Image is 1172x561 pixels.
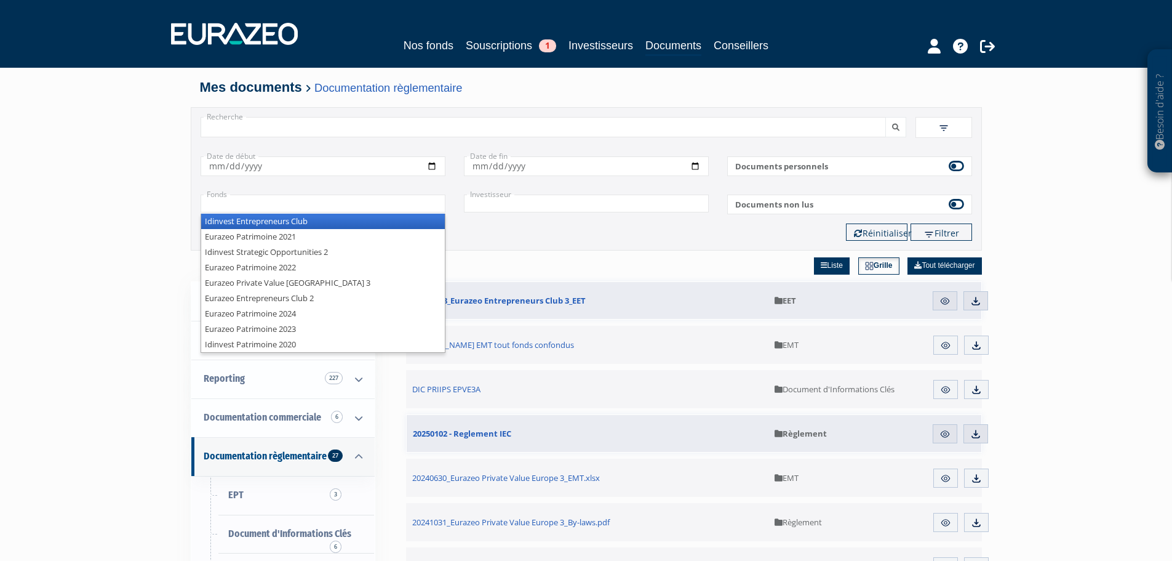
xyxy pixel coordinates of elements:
img: eye.svg [939,429,951,440]
span: DIC PRIIPS EPVE3A [412,384,480,395]
span: Document d'Informations Clés [775,384,895,395]
span: 1 [539,39,556,52]
a: Tous les documents [191,282,375,321]
a: 20250528_Eurazeo Entrepreneurs Club 3_EET [407,282,768,319]
span: Document d'Informations Clés [228,528,351,539]
img: filter.svg [938,123,949,134]
img: download.svg [971,517,982,528]
img: eye.svg [940,340,951,351]
a: Souscriptions1 [466,37,556,54]
a: Documentation commerciale 6 [191,398,375,437]
img: eye.svg [940,517,951,528]
span: [PERSON_NAME] EMT tout fonds confondus [412,339,574,350]
li: Idinvest Strategic Opportunities 2 [201,244,445,260]
label: Documents non lus [727,195,972,214]
a: Documentation règlementaire [314,81,462,94]
a: Documents [645,37,701,56]
a: 20250102 - Reglement IEC [407,415,768,452]
a: 20241031_Eurazeo Private Value Europe 3_By-laws.pdf [406,503,769,541]
a: Investisseurs [568,37,633,54]
a: 20240630_Eurazeo Private Value Europe 3_EMT.xlsx [406,459,769,497]
p: Besoin d'aide ? [1153,56,1167,167]
img: download.svg [971,340,982,351]
img: download.svg [971,473,982,484]
a: Grille [858,257,899,275]
span: Documentation commerciale [204,411,321,423]
span: 6 [330,541,341,553]
button: Filtrer [911,224,972,241]
li: Eurazeo Private Value [GEOGRAPHIC_DATA] 3 [201,275,445,291]
img: grid.svg [865,262,874,270]
span: 20250528_Eurazeo Entrepreneurs Club 3_EET [413,295,586,306]
li: Eurazeo Patrimoine 2024 [201,306,445,321]
img: download.svg [970,429,981,440]
button: Réinitialiser [846,224,907,241]
span: EMT [775,339,799,350]
input: Recherche [201,117,886,137]
img: 1732889491-logotype_eurazeo_blanc_rvb.png [171,23,298,45]
span: Documentation règlementaire [204,450,327,462]
h4: Mes documents [200,80,973,95]
img: eye.svg [939,296,951,307]
li: Eurazeo Patrimoine 2022 [201,260,445,275]
span: EET [775,295,796,306]
span: Reporting [204,373,245,384]
label: Documents personnels [727,156,972,176]
a: [PERSON_NAME] EMT tout fonds confondus [406,326,769,364]
span: Règlement [775,517,822,528]
li: Eurazeo Patrimoine 2021 [201,229,445,244]
span: 6 [331,411,343,423]
a: Tout télécharger [907,257,981,275]
span: 27 [328,450,343,462]
span: Règlement [775,428,827,439]
a: Documentation règlementaire 27 [191,437,375,476]
span: 227 [325,372,343,384]
span: 20240630_Eurazeo Private Value Europe 3_EMT.xlsx [412,472,600,483]
a: Conseillers [714,37,768,54]
a: DIC PRIIPS EPVE3A [406,370,769,408]
img: filter.svg [923,229,935,240]
span: 20250102 - Reglement IEC [413,428,511,439]
a: Nos fonds [404,37,453,54]
img: download.svg [970,296,981,307]
a: Liste [814,257,850,275]
li: Eurazeo Entrepreneurs Club 2 [201,291,445,306]
span: EMT [775,472,799,483]
li: Idinvest Entrepreneurs Club [201,214,445,229]
a: Reporting 227 [191,360,375,398]
a: Document d'Informations Clés6 [191,515,375,554]
img: download.svg [971,384,982,395]
img: eye.svg [940,384,951,395]
li: Eurazeo Patrimoine 2023 [201,321,445,337]
img: eye.svg [940,473,951,484]
li: Idinvest Patrimoine 2020 [201,337,445,352]
a: EPT3 [191,476,375,515]
span: EPT [228,489,244,501]
a: Durabilité 10 [191,321,375,360]
span: 3 [330,488,341,501]
span: 20241031_Eurazeo Private Value Europe 3_By-laws.pdf [412,517,610,528]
